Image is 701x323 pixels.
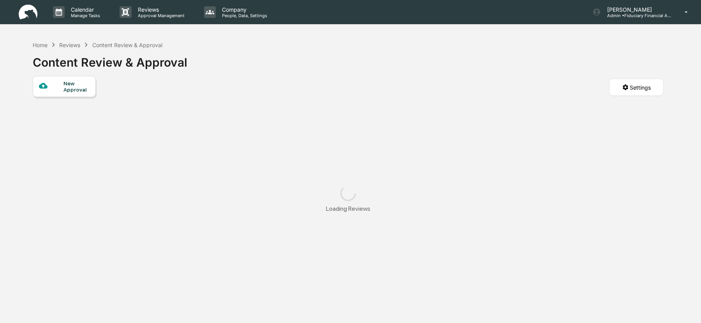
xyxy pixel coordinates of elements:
div: Loading Reviews [326,205,370,212]
div: Content Review & Approval [92,42,162,48]
p: [PERSON_NAME] [601,6,673,13]
p: Calendar [65,6,104,13]
p: Manage Tasks [65,13,104,18]
div: Content Review & Approval [33,49,187,69]
p: Company [216,6,271,13]
div: Reviews [59,42,80,48]
button: Settings [609,79,664,96]
p: Admin • Fiduciary Financial Advisors [601,13,673,18]
div: New Approval [63,80,90,93]
p: Approval Management [132,13,188,18]
img: logo [19,5,37,20]
div: Home [33,42,48,48]
p: People, Data, Settings [216,13,271,18]
p: Reviews [132,6,188,13]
